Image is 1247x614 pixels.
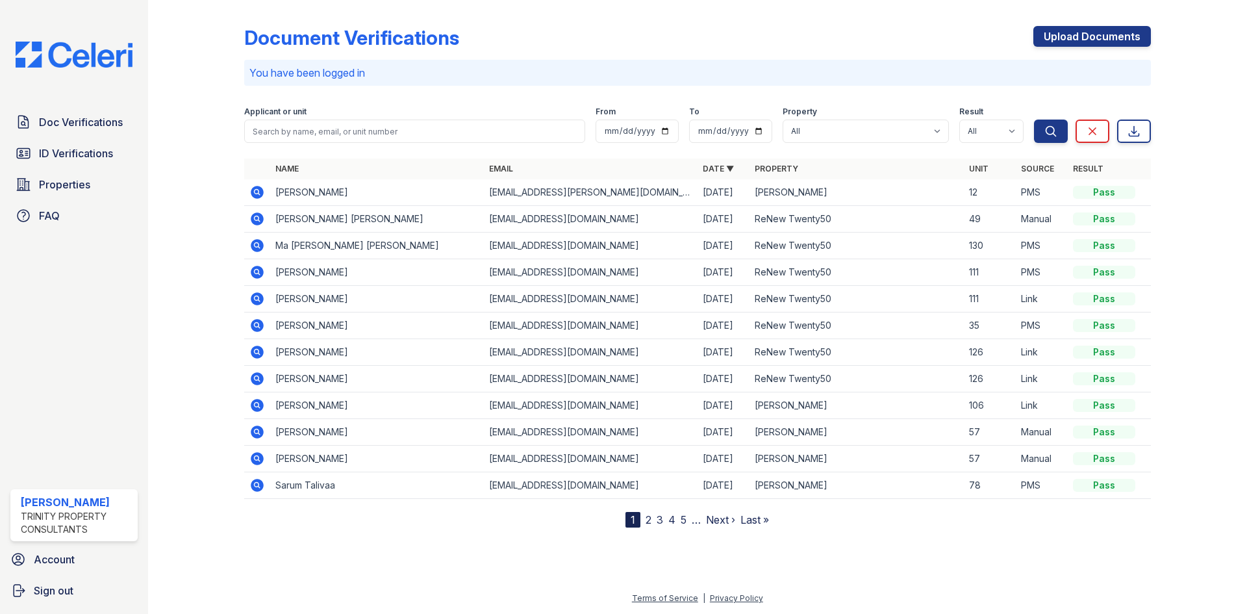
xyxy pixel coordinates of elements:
[484,313,698,339] td: [EMAIL_ADDRESS][DOMAIN_NAME]
[749,446,963,472] td: [PERSON_NAME]
[698,206,749,233] td: [DATE]
[964,259,1016,286] td: 111
[749,206,963,233] td: ReNew Twenty50
[689,107,699,117] label: To
[34,583,73,598] span: Sign out
[703,593,705,603] div: |
[270,259,484,286] td: [PERSON_NAME]
[1016,259,1068,286] td: PMS
[34,552,75,567] span: Account
[749,472,963,499] td: [PERSON_NAME]
[1073,452,1135,465] div: Pass
[596,107,616,117] label: From
[749,286,963,313] td: ReNew Twenty50
[39,114,123,130] span: Doc Verifications
[1073,239,1135,252] div: Pass
[964,313,1016,339] td: 35
[249,65,1146,81] p: You have been logged in
[625,512,640,528] div: 1
[1073,292,1135,305] div: Pass
[275,164,299,173] a: Name
[270,419,484,446] td: [PERSON_NAME]
[969,164,989,173] a: Unit
[698,472,749,499] td: [DATE]
[964,366,1016,392] td: 126
[749,313,963,339] td: ReNew Twenty50
[783,107,817,117] label: Property
[964,286,1016,313] td: 111
[39,208,60,224] span: FAQ
[755,164,798,173] a: Property
[632,593,698,603] a: Terms of Service
[1016,286,1068,313] td: Link
[270,366,484,392] td: [PERSON_NAME]
[5,578,143,604] a: Sign out
[484,259,698,286] td: [EMAIL_ADDRESS][DOMAIN_NAME]
[959,107,983,117] label: Result
[484,392,698,419] td: [EMAIL_ADDRESS][DOMAIN_NAME]
[749,259,963,286] td: ReNew Twenty50
[703,164,734,173] a: Date ▼
[270,472,484,499] td: Sarum Talivaa
[1073,372,1135,385] div: Pass
[698,313,749,339] td: [DATE]
[1016,419,1068,446] td: Manual
[698,392,749,419] td: [DATE]
[1073,346,1135,359] div: Pass
[270,233,484,259] td: Ma [PERSON_NAME] [PERSON_NAME]
[706,513,735,526] a: Next ›
[749,392,963,419] td: [PERSON_NAME]
[484,339,698,366] td: [EMAIL_ADDRESS][DOMAIN_NAME]
[484,206,698,233] td: [EMAIL_ADDRESS][DOMAIN_NAME]
[698,446,749,472] td: [DATE]
[698,286,749,313] td: [DATE]
[484,472,698,499] td: [EMAIL_ADDRESS][DOMAIN_NAME]
[5,42,143,68] img: CE_Logo_Blue-a8612792a0a2168367f1c8372b55b34899dd931a85d93a1a3d3e32e68fde9ad4.png
[270,179,484,206] td: [PERSON_NAME]
[964,472,1016,499] td: 78
[270,339,484,366] td: [PERSON_NAME]
[484,233,698,259] td: [EMAIL_ADDRESS][DOMAIN_NAME]
[1016,206,1068,233] td: Manual
[749,179,963,206] td: [PERSON_NAME]
[270,313,484,339] td: [PERSON_NAME]
[484,419,698,446] td: [EMAIL_ADDRESS][DOMAIN_NAME]
[1016,392,1068,419] td: Link
[5,546,143,572] a: Account
[1073,186,1135,199] div: Pass
[1016,313,1068,339] td: PMS
[964,446,1016,472] td: 57
[1073,319,1135,332] div: Pass
[698,419,749,446] td: [DATE]
[1073,266,1135,279] div: Pass
[749,366,963,392] td: ReNew Twenty50
[698,259,749,286] td: [DATE]
[1033,26,1151,47] a: Upload Documents
[964,179,1016,206] td: 12
[1016,472,1068,499] td: PMS
[21,494,132,510] div: [PERSON_NAME]
[1073,479,1135,492] div: Pass
[244,120,585,143] input: Search by name, email, or unit number
[698,339,749,366] td: [DATE]
[484,286,698,313] td: [EMAIL_ADDRESS][DOMAIN_NAME]
[270,286,484,313] td: [PERSON_NAME]
[964,339,1016,366] td: 126
[1073,164,1103,173] a: Result
[1016,366,1068,392] td: Link
[10,140,138,166] a: ID Verifications
[710,593,763,603] a: Privacy Policy
[698,179,749,206] td: [DATE]
[964,392,1016,419] td: 106
[692,512,701,528] span: …
[964,233,1016,259] td: 130
[1016,179,1068,206] td: PMS
[489,164,513,173] a: Email
[1073,426,1135,439] div: Pass
[1073,212,1135,225] div: Pass
[657,513,663,526] a: 3
[484,446,698,472] td: [EMAIL_ADDRESS][DOMAIN_NAME]
[646,513,651,526] a: 2
[484,179,698,206] td: [EMAIL_ADDRESS][PERSON_NAME][DOMAIN_NAME]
